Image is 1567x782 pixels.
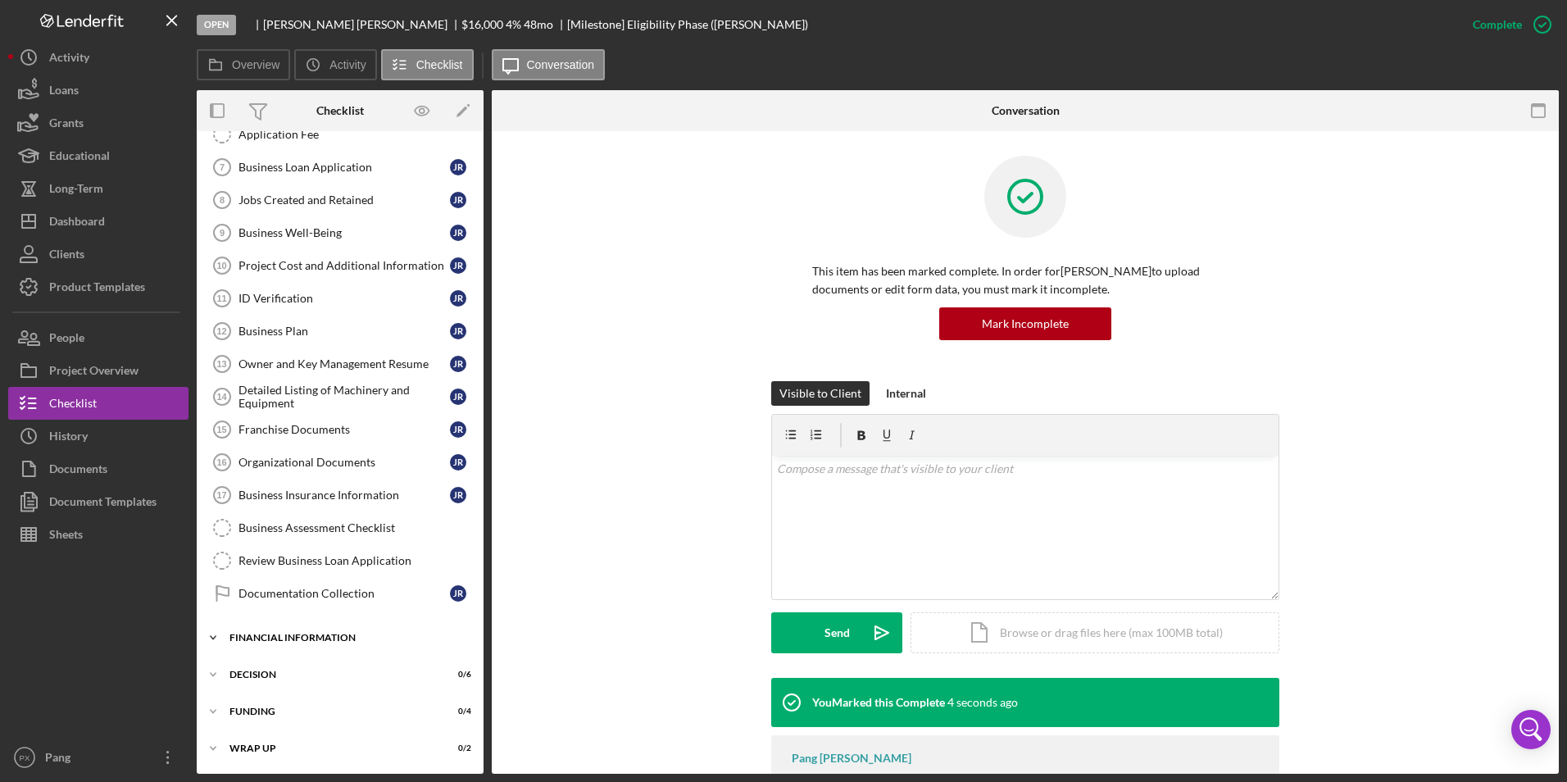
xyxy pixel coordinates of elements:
[1511,710,1551,749] div: Open Intercom Messenger
[49,238,84,275] div: Clients
[506,18,521,31] div: 4 %
[450,585,466,602] div: J R
[8,205,188,238] button: Dashboard
[49,354,139,391] div: Project Overview
[8,321,188,354] button: People
[197,15,236,35] div: Open
[49,420,88,457] div: History
[205,446,475,479] a: 16Organizational DocumentsJR
[450,323,466,339] div: J R
[450,290,466,307] div: J R
[771,381,870,406] button: Visible to Client
[238,587,450,600] div: Documentation Collection
[450,421,466,438] div: J R
[49,41,89,78] div: Activity
[238,357,450,371] div: Owner and Key Management Resume
[812,696,945,709] div: You Marked this Complete
[238,423,450,436] div: Franchise Documents
[220,228,225,238] tspan: 9
[49,485,157,522] div: Document Templates
[229,707,430,716] div: Funding
[205,380,475,413] a: 14Detailed Listing of Machinery and EquipmentJR
[450,257,466,274] div: J R
[205,413,475,446] a: 15Franchise DocumentsJR
[8,139,188,172] button: Educational
[49,321,84,358] div: People
[229,633,463,643] div: Financial Information
[982,307,1069,340] div: Mark Incomplete
[450,225,466,241] div: J R
[567,18,808,31] div: [Milestone] Eligibility Phase ([PERSON_NAME])
[49,172,103,209] div: Long-Term
[8,271,188,303] button: Product Templates
[442,743,471,753] div: 0 / 2
[49,518,83,555] div: Sheets
[8,238,188,271] a: Clients
[220,162,225,172] tspan: 7
[205,118,475,151] a: Application Fee
[8,452,188,485] button: Documents
[8,741,188,774] button: PXPang [PERSON_NAME]
[205,151,475,184] a: 7Business Loan ApplicationJR
[205,282,475,315] a: 11ID VerificationJR
[442,707,471,716] div: 0 / 4
[263,18,461,31] div: [PERSON_NAME] [PERSON_NAME]
[450,356,466,372] div: J R
[878,381,934,406] button: Internal
[8,518,188,551] a: Sheets
[216,326,226,336] tspan: 12
[238,456,450,469] div: Organizational Documents
[216,293,226,303] tspan: 11
[238,325,450,338] div: Business Plan
[939,307,1111,340] button: Mark Incomplete
[216,490,226,500] tspan: 17
[205,249,475,282] a: 10Project Cost and Additional InformationJR
[824,612,850,653] div: Send
[886,381,926,406] div: Internal
[1473,8,1522,41] div: Complete
[220,195,225,205] tspan: 8
[205,348,475,380] a: 13Owner and Key Management ResumeJR
[49,271,145,307] div: Product Templates
[524,18,553,31] div: 48 mo
[238,489,450,502] div: Business Insurance Information
[205,577,475,610] a: Documentation CollectionJR
[450,454,466,471] div: J R
[771,612,902,653] button: Send
[238,193,450,207] div: Jobs Created and Retained
[205,511,475,544] a: Business Assessment Checklist
[8,387,188,420] button: Checklist
[8,172,188,205] a: Long-Term
[205,479,475,511] a: 17Business Insurance InformationJR
[450,389,466,405] div: J R
[8,41,188,74] a: Activity
[450,192,466,208] div: J R
[205,544,475,577] a: Review Business Loan Application
[49,107,84,143] div: Grants
[238,521,475,534] div: Business Assessment Checklist
[8,420,188,452] button: History
[205,315,475,348] a: 12Business PlanJR
[294,49,376,80] button: Activity
[8,485,188,518] button: Document Templates
[329,58,366,71] label: Activity
[238,554,475,567] div: Review Business Loan Application
[205,216,475,249] a: 9Business Well-BeingJR
[442,670,471,680] div: 0 / 6
[947,696,1018,709] time: 2025-10-01 17:58
[49,139,110,176] div: Educational
[450,487,466,503] div: J R
[8,354,188,387] button: Project Overview
[416,58,463,71] label: Checklist
[8,74,188,107] button: Loans
[1456,8,1559,41] button: Complete
[238,226,450,239] div: Business Well-Being
[316,104,364,117] div: Checklist
[238,161,450,174] div: Business Loan Application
